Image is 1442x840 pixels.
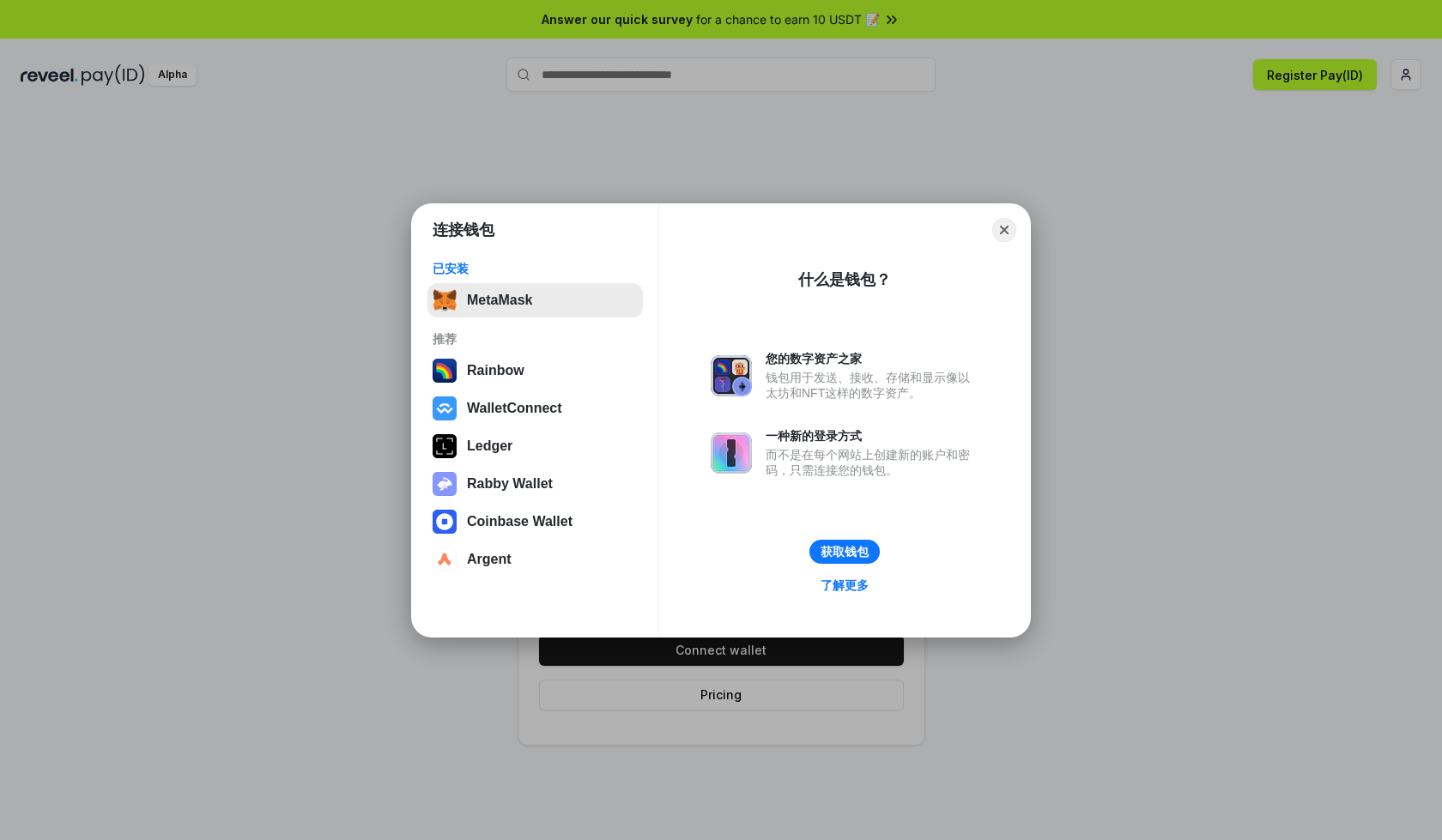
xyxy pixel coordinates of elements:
[427,467,643,501] button: Rabby Wallet
[766,370,978,401] div: 钱包用于发送、接收、存储和显示像以太坊和NFT这样的数字资产。
[467,363,524,378] div: Rainbow
[433,472,457,496] img: svg+xml,%3Csvg%20xmlns%3D%22http%3A%2F%2Fwww.w3.org%2F2000%2Fsvg%22%20fill%3D%22none%22%20viewBox...
[427,542,643,577] button: Argent
[809,540,880,564] button: 获取钱包
[433,261,638,276] div: 已安装
[467,552,512,567] div: Argent
[821,577,869,593] div: 了解更多
[821,544,869,559] div: 获取钱包
[711,355,752,396] img: svg+xml,%3Csvg%20xmlns%3D%22http%3A%2F%2Fwww.w3.org%2F2000%2Fsvg%22%20fill%3D%22none%22%20viewBox...
[467,401,562,416] div: WalletConnect
[810,574,879,596] a: 了解更多
[427,429,643,463] button: Ledger
[427,505,643,539] button: Coinbase Wallet
[427,354,643,388] button: Rainbow
[433,288,457,312] img: svg+xml,%3Csvg%20fill%3D%22none%22%20height%3D%2233%22%20viewBox%3D%220%200%2035%2033%22%20width%...
[433,510,457,534] img: svg+xml,%3Csvg%20width%3D%2228%22%20height%3D%2228%22%20viewBox%3D%220%200%2028%2028%22%20fill%3D...
[467,514,573,529] div: Coinbase Wallet
[711,432,752,474] img: svg+xml,%3Csvg%20xmlns%3D%22http%3A%2F%2Fwww.w3.org%2F2000%2Fsvg%22%20fill%3D%22none%22%20viewBox...
[427,391,643,426] button: WalletConnect
[427,283,643,317] button: MetaMask
[433,331,638,347] div: 推荐
[992,218,1016,242] button: Close
[766,447,978,478] div: 而不是在每个网站上创建新的账户和密码，只需连接您的钱包。
[433,359,457,383] img: svg+xml,%3Csvg%20width%3D%22120%22%20height%3D%22120%22%20viewBox%3D%220%200%20120%20120%22%20fil...
[467,293,532,308] div: MetaMask
[766,351,978,366] div: 您的数字资产之家
[433,434,457,458] img: svg+xml,%3Csvg%20xmlns%3D%22http%3A%2F%2Fwww.w3.org%2F2000%2Fsvg%22%20width%3D%2228%22%20height%3...
[467,438,512,454] div: Ledger
[798,269,891,290] div: 什么是钱包？
[433,547,457,571] img: svg+xml,%3Csvg%20width%3D%2228%22%20height%3D%2228%22%20viewBox%3D%220%200%2028%2028%22%20fill%3D...
[433,396,457,420] img: svg+xml,%3Csvg%20width%3D%2228%22%20height%3D%2228%22%20viewBox%3D%220%200%2028%2028%22%20fill%3D...
[433,220,494,240] h1: 连接钱包
[467,476,553,492] div: Rabby Wallet
[766,428,978,444] div: 一种新的登录方式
